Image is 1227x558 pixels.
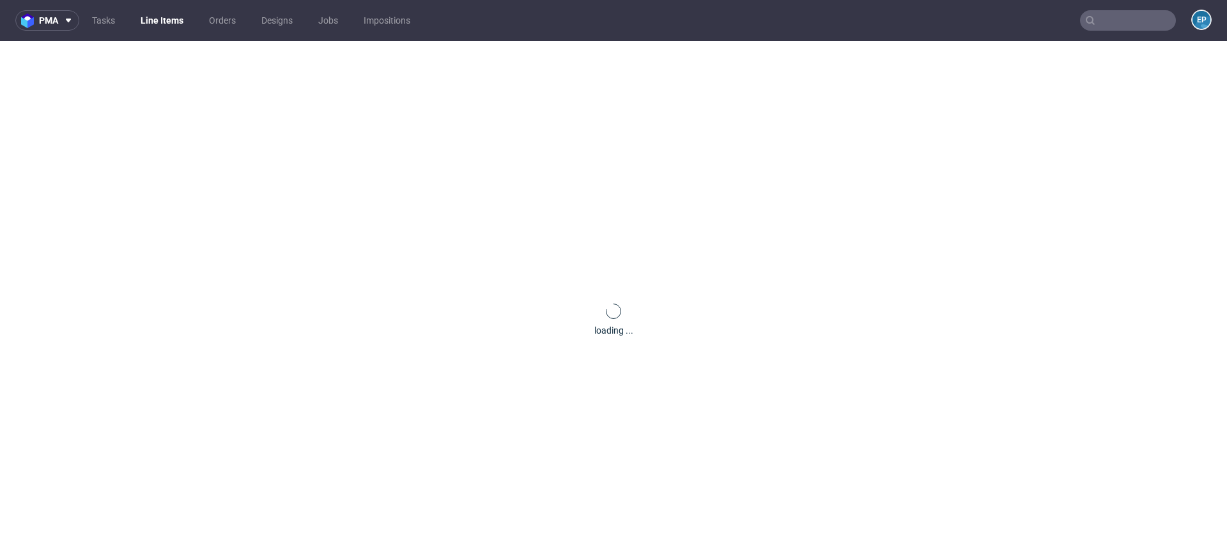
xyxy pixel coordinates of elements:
a: Tasks [84,10,123,31]
div: loading ... [594,324,633,337]
button: pma [15,10,79,31]
span: pma [39,16,58,25]
a: Line Items [133,10,191,31]
a: Orders [201,10,243,31]
img: logo [21,13,39,28]
figcaption: EP [1192,11,1210,29]
a: Impositions [356,10,418,31]
a: Jobs [311,10,346,31]
a: Designs [254,10,300,31]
